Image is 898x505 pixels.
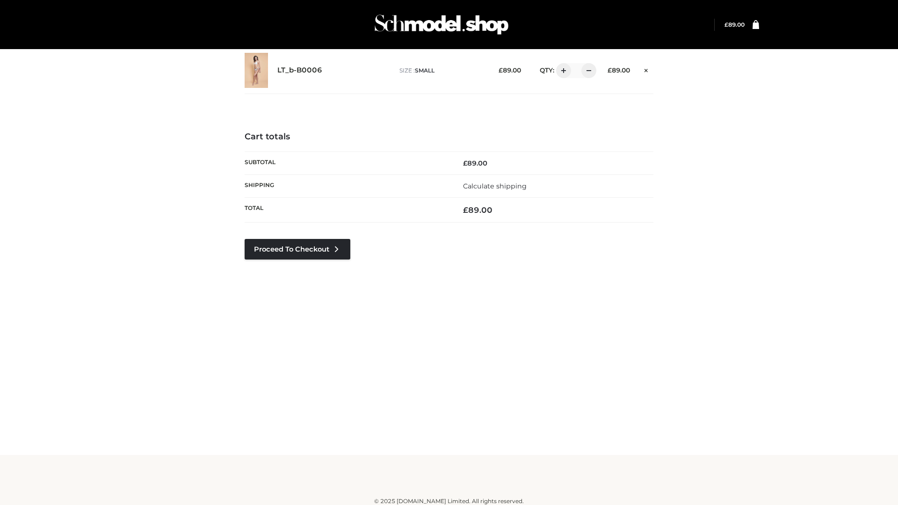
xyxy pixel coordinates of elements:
span: £ [463,159,467,167]
a: £89.00 [724,21,745,28]
a: Proceed to Checkout [245,239,350,260]
bdi: 89.00 [499,66,521,74]
bdi: 89.00 [463,159,487,167]
div: QTY: [530,63,593,78]
span: £ [499,66,503,74]
span: £ [724,21,728,28]
bdi: 89.00 [463,205,492,215]
th: Subtotal [245,151,449,174]
a: Remove this item [639,63,653,75]
a: Calculate shipping [463,182,527,190]
span: £ [463,205,468,215]
span: £ [608,66,612,74]
img: Schmodel Admin 964 [371,6,512,43]
a: LT_b-B0006 [277,66,322,75]
th: Shipping [245,174,449,197]
p: size : [399,66,484,75]
th: Total [245,198,449,223]
span: SMALL [415,67,435,74]
h4: Cart totals [245,132,653,142]
bdi: 89.00 [608,66,630,74]
bdi: 89.00 [724,21,745,28]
